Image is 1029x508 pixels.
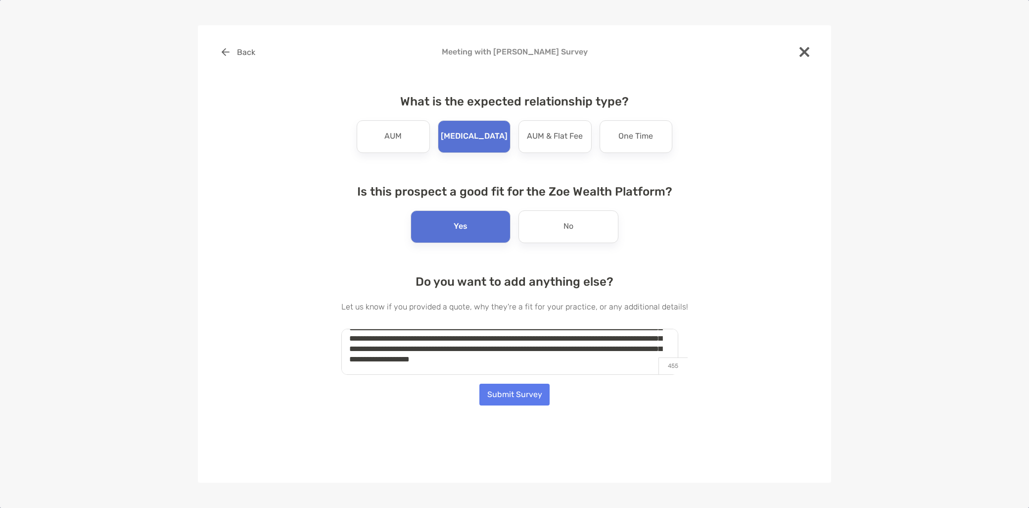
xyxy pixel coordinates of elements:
button: Submit Survey [479,384,550,406]
p: Yes [454,219,468,235]
img: button icon [222,48,230,56]
button: Back [214,41,263,63]
p: 455 [658,357,688,374]
p: AUM & Flat Fee [527,129,583,145]
p: One Time [618,129,653,145]
p: Let us know if you provided a quote, why they're a fit for your practice, or any additional details! [341,301,688,313]
h4: Meeting with [PERSON_NAME] Survey [214,47,815,56]
p: AUM [384,129,402,145]
p: No [563,219,573,235]
p: [MEDICAL_DATA] [441,129,508,145]
img: close modal [799,47,809,57]
h4: What is the expected relationship type? [341,95,688,108]
h4: Is this prospect a good fit for the Zoe Wealth Platform? [341,185,688,199]
h4: Do you want to add anything else? [341,275,688,289]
